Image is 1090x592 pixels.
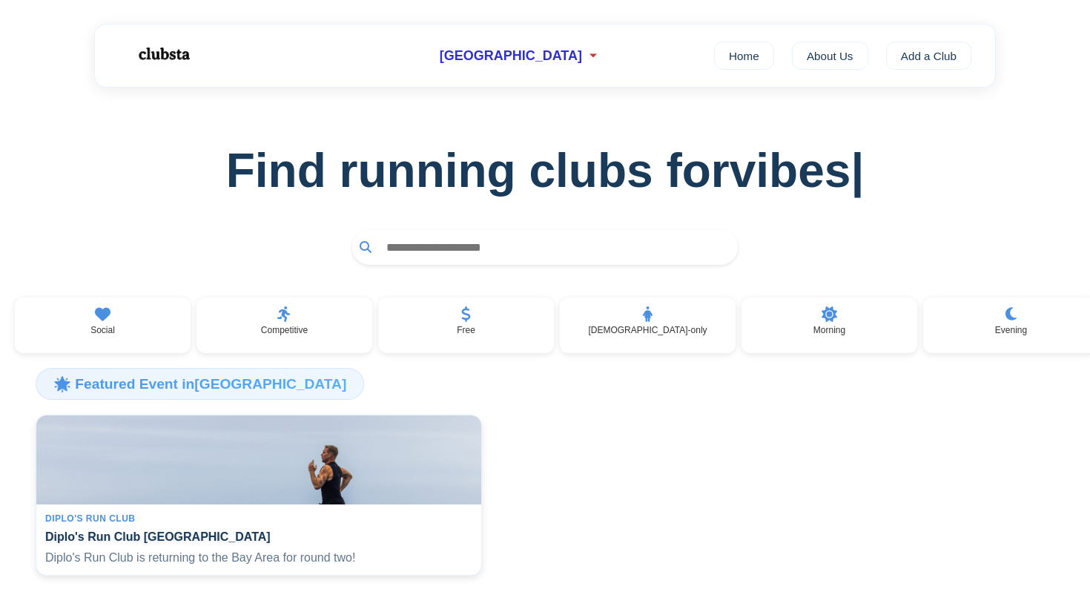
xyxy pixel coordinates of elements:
span: | [850,144,864,197]
p: [DEMOGRAPHIC_DATA]-only [588,325,707,335]
a: Add a Club [886,42,972,70]
h3: 🌟 Featured Event in [GEOGRAPHIC_DATA] [36,368,364,399]
p: Evening [995,325,1027,335]
p: Free [457,325,475,335]
p: Competitive [261,325,308,335]
div: Diplo's Run Club [45,513,472,524]
a: About Us [792,42,868,70]
img: Logo [119,36,208,73]
img: Diplo's Run Club San Francisco [36,415,481,504]
a: Home [714,42,774,70]
span: [GEOGRAPHIC_DATA] [440,48,582,64]
h4: Diplo's Run Club [GEOGRAPHIC_DATA] [45,530,472,544]
p: Diplo's Run Club is returning to the Bay Area for round two! [45,550,472,566]
p: Social [90,325,115,335]
p: Morning [813,325,845,335]
h1: Find running clubs for [24,143,1066,198]
span: vibes [730,143,865,198]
